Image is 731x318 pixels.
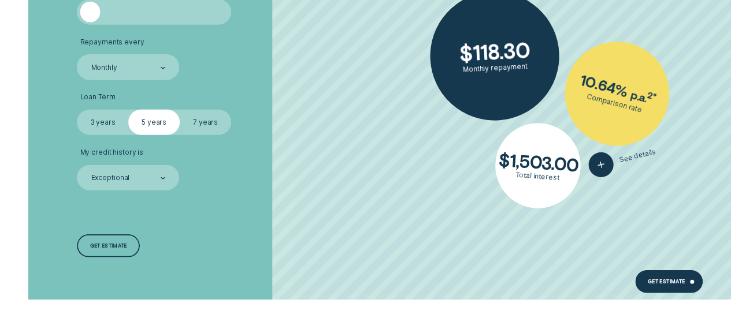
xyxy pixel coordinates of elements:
span: See details [618,148,656,164]
button: See details [586,140,659,181]
span: Loan Term [80,93,115,102]
div: Exceptional [91,174,130,182]
label: 5 years [128,110,180,135]
span: My credit history is [80,148,143,157]
div: Monthly [91,63,117,72]
a: Get estimate [77,234,140,257]
span: Repayments every [80,38,144,47]
a: Get Estimate [635,270,703,293]
label: 7 years [180,110,231,135]
label: 3 years [77,110,128,135]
